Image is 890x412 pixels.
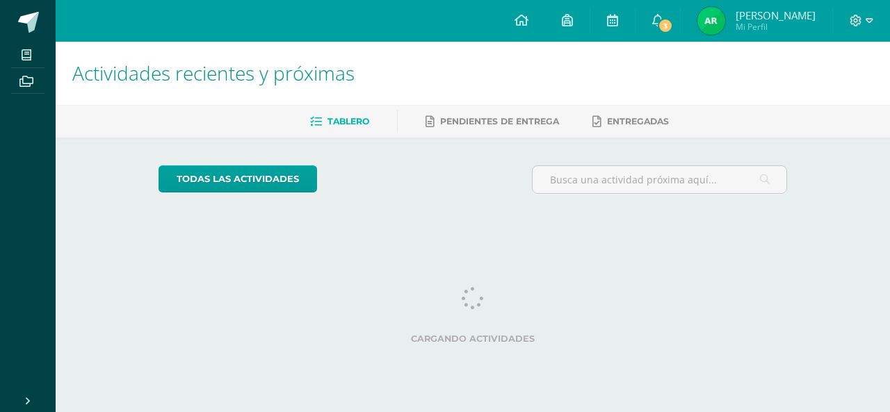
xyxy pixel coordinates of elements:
span: [PERSON_NAME] [736,8,816,22]
span: 3 [658,18,673,33]
input: Busca una actividad próxima aquí... [533,166,787,193]
span: Mi Perfil [736,21,816,33]
a: Entregadas [592,110,669,133]
span: Pendientes de entrega [440,116,559,126]
a: Pendientes de entrega [426,110,559,133]
img: ed538eaef0e8cddccc62b37738888830.png [697,7,725,35]
label: Cargando actividades [159,333,788,344]
span: Actividades recientes y próximas [72,60,355,86]
span: Entregadas [607,116,669,126]
a: todas las Actividades [159,165,317,192]
span: Tablero [327,116,369,126]
a: Tablero [310,110,369,133]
